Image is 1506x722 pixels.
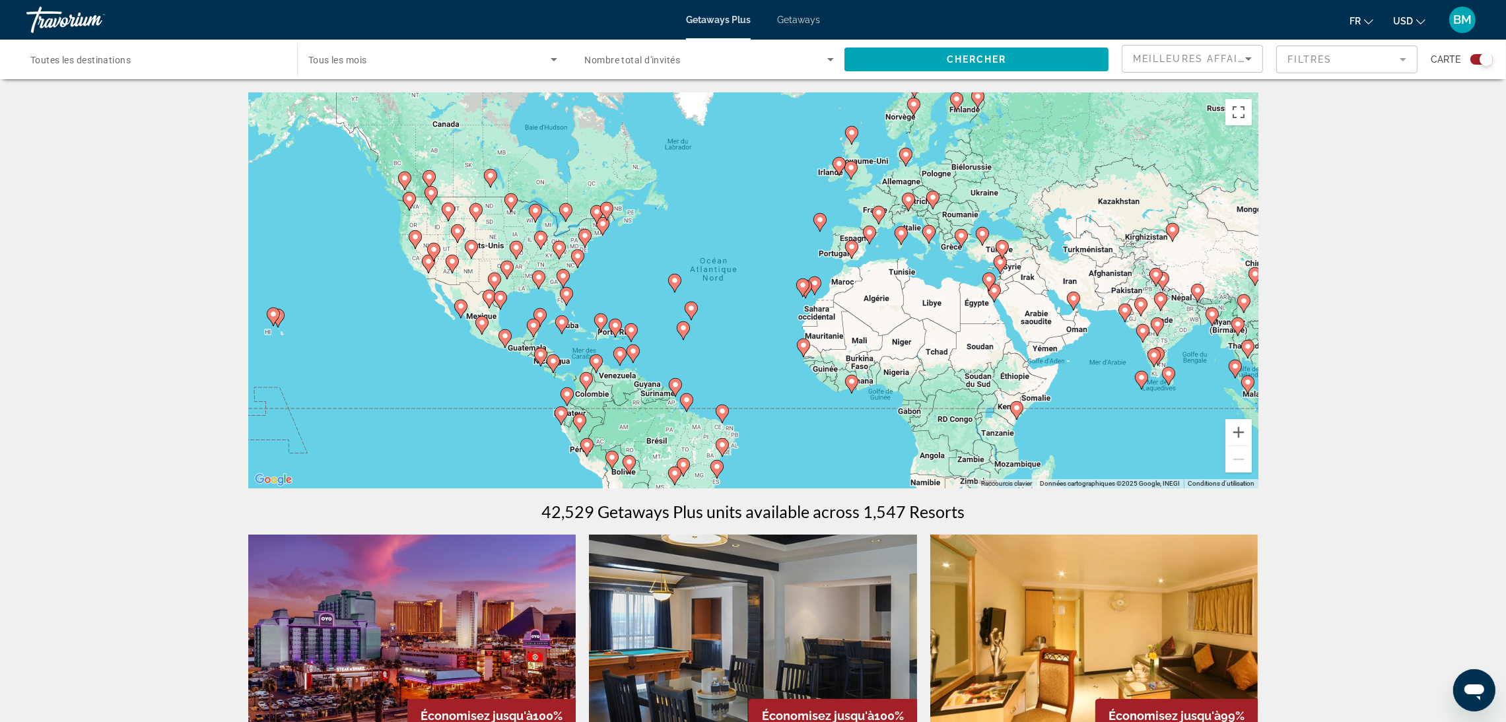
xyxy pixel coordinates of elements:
[30,55,131,65] span: Toutes les destinations
[252,471,295,488] img: Google
[981,479,1032,488] button: Raccourcis clavier
[777,15,820,25] a: Getaways
[1225,446,1252,473] button: Zoom arrière
[1445,6,1480,34] button: User Menu
[1350,16,1361,26] span: fr
[1453,669,1495,711] iframe: Bouton de lancement de la fenêtre de messagerie
[1225,419,1252,445] button: Zoom avant
[1393,16,1413,26] span: USD
[1188,480,1254,487] a: Conditions d'utilisation (s'ouvre dans un nouvel onglet)
[1276,45,1418,74] button: Filter
[1350,11,1373,30] button: Change language
[844,48,1109,71] button: Chercher
[686,15,751,25] a: Getaways Plus
[1225,99,1252,125] button: Passer en plein écran
[1133,53,1260,64] span: Meilleures affaires
[26,3,158,37] a: Travorium
[1133,51,1252,67] mat-select: Sort by
[585,55,681,65] span: Nombre total d'invités
[541,502,965,521] h1: 42,529 Getaways Plus units available across 1,547 Resorts
[252,471,295,488] a: Ouvrir cette zone dans Google Maps (dans une nouvelle fenêtre)
[1431,50,1460,69] span: Carte
[1453,13,1472,26] span: BM
[947,54,1007,65] span: Chercher
[1040,480,1180,487] span: Données cartographiques ©2025 Google, INEGI
[308,55,367,65] span: Tous les mois
[1393,11,1425,30] button: Change currency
